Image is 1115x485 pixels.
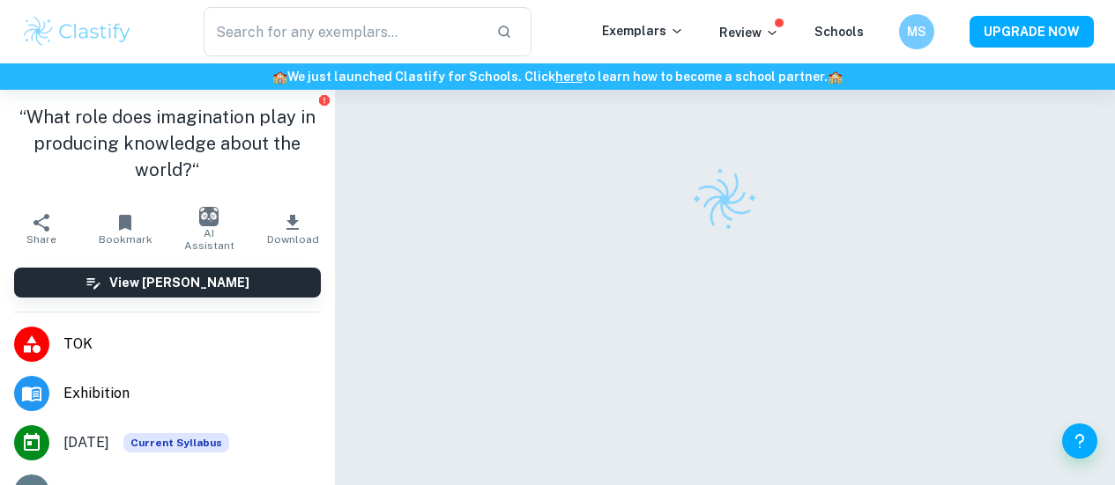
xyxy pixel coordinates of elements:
button: MS [899,14,934,49]
img: Clastify logo [681,157,769,244]
span: Share [26,233,56,246]
button: Bookmark [84,204,167,254]
h6: MS [907,22,927,41]
span: Current Syllabus [123,433,229,452]
span: 🏫 [828,70,843,84]
img: Clastify logo [21,14,133,49]
button: Download [251,204,335,254]
input: Search for any exemplars... [204,7,482,56]
img: AI Assistant [199,207,219,226]
span: [DATE] [63,432,109,453]
button: AI Assistant [167,204,251,254]
button: Help and Feedback [1062,423,1097,459]
span: Download [267,233,319,246]
a: here [555,70,583,84]
a: Schools [814,25,864,39]
span: Bookmark [99,233,152,246]
button: UPGRADE NOW [970,16,1094,48]
p: Review [719,23,779,42]
button: View [PERSON_NAME] [14,268,321,298]
p: Exemplars [602,21,684,40]
span: AI Assistant [178,227,241,252]
span: Exhibition [63,383,321,404]
div: This exemplar is based on the current syllabus. Feel free to refer to it for inspiration/ideas wh... [123,433,229,452]
button: Report issue [318,93,331,107]
h1: “What role does imagination play in producing knowledge about the world?“ [14,104,321,183]
h6: View [PERSON_NAME] [109,273,249,292]
span: TOK [63,334,321,355]
span: 🏫 [272,70,287,84]
h6: We just launched Clastify for Schools. Click to learn how to become a school partner. [4,67,1111,86]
